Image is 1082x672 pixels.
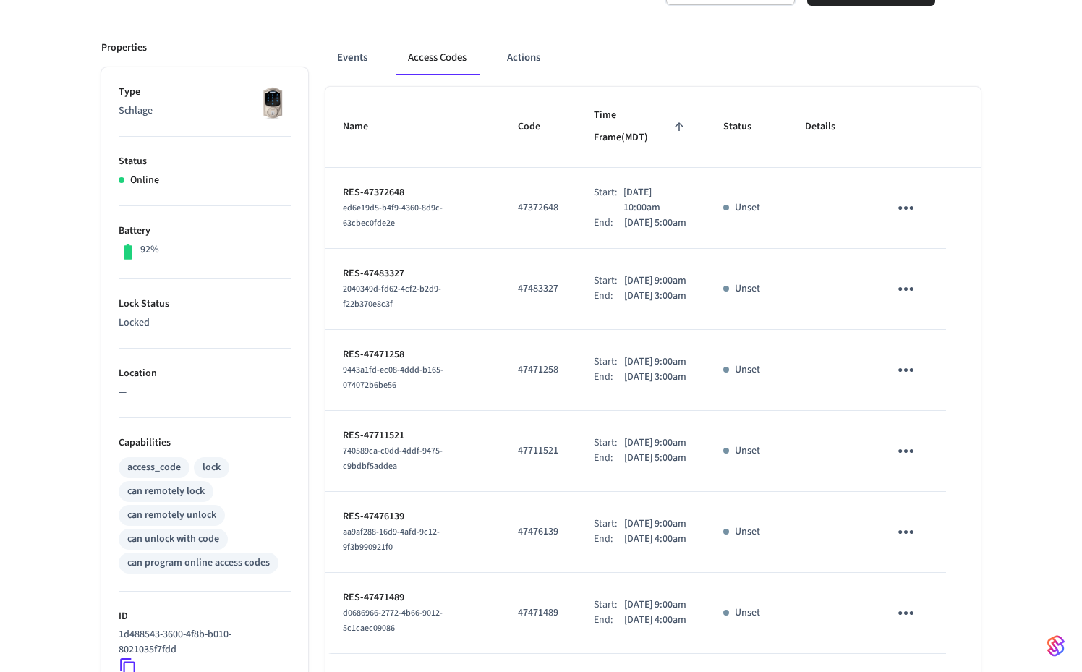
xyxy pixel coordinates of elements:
div: End: [594,451,624,466]
div: can remotely lock [127,484,205,499]
p: [DATE] 5:00am [624,451,686,466]
p: 47711521 [518,443,559,459]
p: 92% [140,242,159,258]
div: lock [203,460,221,475]
p: [DATE] 4:00am [624,532,686,547]
div: Start: [594,354,624,370]
p: Unset [735,524,760,540]
p: Unset [735,281,760,297]
div: End: [594,289,624,304]
p: — [119,385,291,400]
div: Start: [594,597,624,613]
p: Type [119,85,291,100]
span: 2040349d-fd62-4cf2-b2d9-f22b370e8c3f [343,283,441,310]
p: RES-47471489 [343,590,483,605]
p: Capabilities [119,435,291,451]
span: Details [805,116,854,138]
p: [DATE] 9:00am [624,354,686,370]
p: [DATE] 4:00am [624,613,686,628]
span: 740589ca-c0dd-4ddf-9475-c9bdbf5addea [343,445,443,472]
span: ed6e19d5-b4f9-4360-8d9c-63cbec0fde2e [343,202,443,229]
p: Battery [119,224,291,239]
p: Status [119,154,291,169]
span: Code [518,116,559,138]
div: End: [594,613,624,628]
p: RES-47711521 [343,428,483,443]
p: Unset [735,200,760,216]
div: Start: [594,185,623,216]
p: RES-47372648 [343,185,483,200]
div: ant example [325,41,981,75]
button: Access Codes [396,41,478,75]
p: Properties [101,41,147,56]
button: Events [325,41,379,75]
span: Time Frame(MDT) [594,104,688,150]
table: sticky table [325,87,981,654]
div: can remotely unlock [127,508,216,523]
div: End: [594,216,624,231]
p: 47476139 [518,524,559,540]
p: Lock Status [119,297,291,312]
p: Location [119,366,291,381]
p: ID [119,609,291,624]
p: 47483327 [518,281,559,297]
div: End: [594,370,624,385]
img: Schlage Sense Smart Deadbolt with Camelot Trim, Front [255,85,291,121]
div: End: [594,532,624,547]
div: Start: [594,435,624,451]
p: 47372648 [518,200,559,216]
span: 9443a1fd-ec08-4ddd-b165-074072b6be56 [343,364,443,391]
p: Locked [119,315,291,331]
p: [DATE] 9:00am [624,516,686,532]
div: Start: [594,273,624,289]
p: RES-47483327 [343,266,483,281]
span: d0686966-2772-4b66-9012-5c1caec09086 [343,607,443,634]
span: Status [723,116,770,138]
span: Name [343,116,387,138]
div: can program online access codes [127,556,270,571]
p: [DATE] 9:00am [624,435,686,451]
p: 47471489 [518,605,559,621]
p: 1d488543-3600-4f8b-b010-8021035f7fdd [119,627,285,658]
div: access_code [127,460,181,475]
p: [DATE] 9:00am [624,597,686,613]
div: can unlock with code [127,532,219,547]
p: Online [130,173,159,188]
span: aa9af288-16d9-4afd-9c12-9f3b990921f0 [343,526,440,553]
p: [DATE] 3:00am [624,289,686,304]
p: [DATE] 5:00am [624,216,686,231]
p: 47471258 [518,362,559,378]
button: Actions [495,41,552,75]
img: SeamLogoGradient.69752ec5.svg [1047,634,1065,658]
p: RES-47476139 [343,509,483,524]
p: [DATE] 3:00am [624,370,686,385]
p: Unset [735,362,760,378]
p: RES-47471258 [343,347,483,362]
p: [DATE] 10:00am [623,185,689,216]
p: [DATE] 9:00am [624,273,686,289]
p: Schlage [119,103,291,119]
p: Unset [735,605,760,621]
div: Start: [594,516,624,532]
p: Unset [735,443,760,459]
